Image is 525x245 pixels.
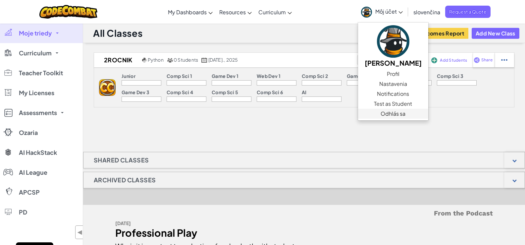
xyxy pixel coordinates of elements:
[358,99,428,109] a: Test as Student
[481,58,493,62] span: Share
[19,90,54,96] span: My Licenses
[39,5,97,19] img: CodeCombat logo
[212,90,238,95] p: Comp Sci 5
[431,57,437,63] img: IconAddStudents.svg
[216,3,255,21] a: Resources
[167,73,192,79] p: Comp Sci 1
[358,109,428,119] a: Odhlás sa
[358,89,428,99] a: Notifications
[212,73,238,79] p: Game Dev 1
[167,90,193,95] p: Comp Sci 4
[377,90,409,98] span: Notifications
[122,73,135,79] p: Junior
[142,58,147,63] img: python.png
[148,57,164,63] span: Python
[445,6,491,18] a: Request a Quote
[302,90,307,95] p: AI
[83,152,159,168] h1: Shared Classes
[208,57,238,63] span: [DATE]., 2025
[93,27,142,39] h1: All Classes
[257,90,283,95] p: Comp Sci 6
[413,9,440,16] span: slovenčina
[361,7,372,18] img: avatar
[94,55,357,65] a: 2rocnik Python 0 Students [DATE]., 2025
[77,227,83,237] span: ◀
[19,169,47,175] span: AI League
[358,69,428,79] a: Profil
[437,73,463,79] p: Comp Sci 3
[257,73,281,79] p: Web Dev 1
[410,3,444,21] a: slovenčina
[115,228,299,238] div: Professional Play
[201,58,207,63] img: calendar.svg
[19,110,57,116] span: Assessments
[168,9,207,16] span: My Dashboards
[19,50,52,56] span: Curriculum
[474,57,480,63] img: IconShare_Purple.svg
[365,58,422,68] h5: [PERSON_NAME]
[358,1,406,22] a: Môj účet
[358,24,428,69] a: [PERSON_NAME]
[94,55,140,65] h2: 2rocnik
[99,79,116,96] img: logo
[83,172,166,188] h1: Archived Classes
[501,57,507,63] img: IconStudentEllipsis.svg
[347,73,374,79] p: Game Dev 2
[302,73,328,79] p: Comp Sci 2
[122,90,149,95] p: Game Dev 3
[377,25,409,58] img: avatar
[258,9,286,16] span: Curriculum
[115,208,493,218] h5: From the Podcast
[219,9,246,16] span: Resources
[412,28,468,39] button: Outcomes Report
[167,58,173,63] img: MultipleUsers.png
[19,150,57,155] span: AI HackStack
[19,130,38,136] span: Ozaria
[255,3,295,21] a: Curriculum
[174,57,198,63] span: 0 Students
[472,28,519,39] button: Add New Class
[440,58,467,62] span: Add Students
[19,70,63,76] span: Teacher Toolkit
[19,30,52,36] span: Moje triedy
[165,3,216,21] a: My Dashboards
[375,8,403,15] span: Môj účet
[115,218,299,228] div: [DATE]
[358,79,428,89] a: Nastavenia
